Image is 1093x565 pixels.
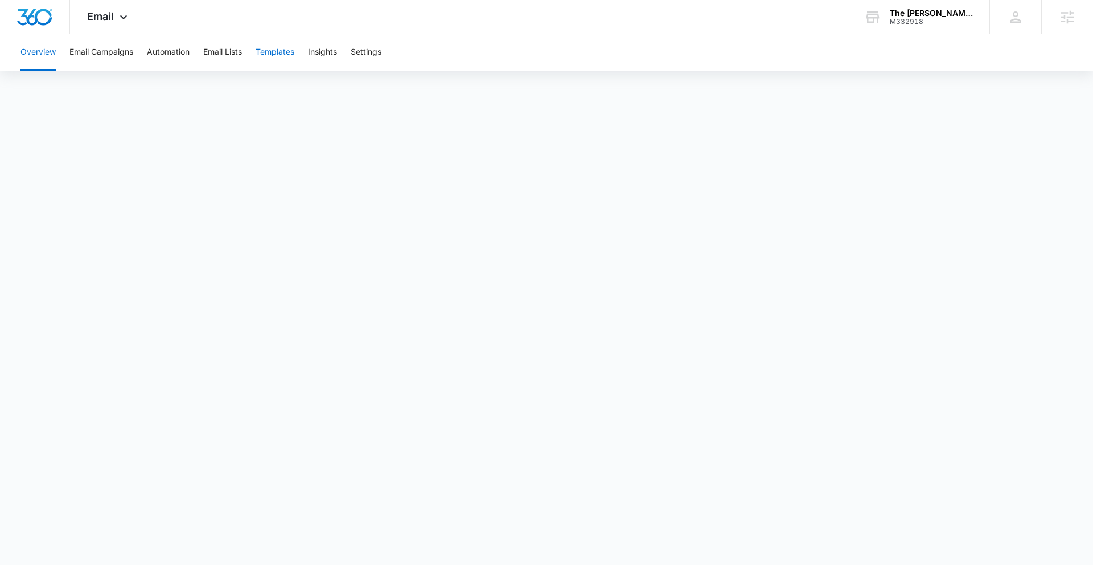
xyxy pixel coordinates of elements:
button: Templates [256,34,294,71]
button: Settings [351,34,381,71]
button: Email Campaigns [69,34,133,71]
button: Automation [147,34,190,71]
button: Insights [308,34,337,71]
button: Email Lists [203,34,242,71]
div: account name [890,9,973,18]
button: Overview [20,34,56,71]
span: Email [87,10,114,22]
div: account id [890,18,973,26]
